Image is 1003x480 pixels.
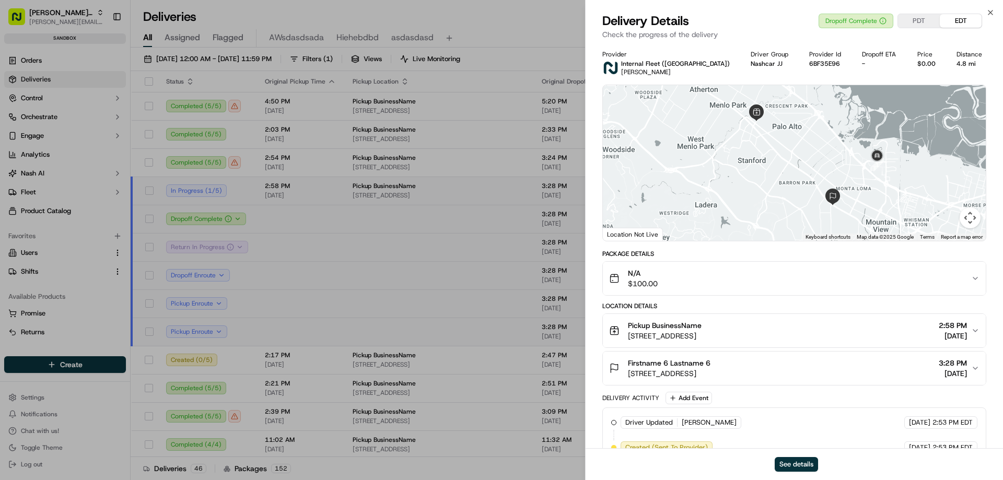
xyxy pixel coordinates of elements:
[22,100,41,119] img: 5e9a9d7314ff4150bce227a61376b483.jpg
[819,14,893,28] button: Dropoff Complete
[74,230,126,239] a: Powered byPylon
[917,50,940,58] div: Price
[87,162,90,170] span: •
[939,368,967,379] span: [DATE]
[6,201,84,220] a: 📗Knowledge Base
[898,14,940,28] button: PDT
[909,418,930,427] span: [DATE]
[628,368,710,379] span: [STREET_ADDRESS]
[21,162,29,171] img: 1736555255976-a54dd68f-1ca7-489b-9aae-adbdc363a1c4
[870,158,884,171] div: 1
[621,68,671,76] span: [PERSON_NAME]
[628,268,658,278] span: N/A
[957,60,986,68] div: 4.8 mi
[940,14,982,28] button: EDT
[84,201,172,220] a: 💻API Documentation
[10,136,70,144] div: Past conversations
[88,206,97,215] div: 💻
[104,231,126,239] span: Pylon
[602,250,986,258] div: Package Details
[960,207,981,228] button: Map camera controls
[10,42,190,58] p: Welcome 👋
[917,60,940,68] div: $0.00
[21,205,80,216] span: Knowledge Base
[625,443,708,452] span: Created (Sent To Provider)
[628,358,710,368] span: Firstname 6 Lastname 6
[27,67,188,78] input: Got a question? Start typing here...
[602,302,986,310] div: Location Details
[178,103,190,115] button: Start new chat
[628,320,702,331] span: Pickup BusinessName
[47,110,144,119] div: We're available if you need us!
[920,234,935,240] a: Terms (opens in new tab)
[751,50,792,58] div: Driver Group
[162,134,190,146] button: See all
[775,457,818,472] button: See details
[602,50,734,58] div: Provider
[603,228,663,241] div: Location Not Live
[602,60,619,76] img: nash.png
[92,162,114,170] span: [DATE]
[10,10,31,31] img: Nash
[939,331,967,341] span: [DATE]
[603,314,986,347] button: Pickup BusinessName[STREET_ADDRESS]2:58 PM[DATE]
[628,278,658,289] span: $100.00
[809,60,840,68] button: 6BF35E96
[809,50,845,58] div: Provider Id
[99,205,168,216] span: API Documentation
[939,358,967,368] span: 3:28 PM
[625,418,673,427] span: Driver Updated
[602,29,986,40] p: Check the progress of the delivery
[10,100,29,119] img: 1736555255976-a54dd68f-1ca7-489b-9aae-adbdc363a1c4
[682,418,737,427] span: [PERSON_NAME]
[32,162,85,170] span: [PERSON_NAME]
[10,152,27,169] img: Masood Aslam
[605,227,640,241] a: Open this area in Google Maps (opens a new window)
[666,392,712,404] button: Add Event
[602,13,689,29] span: Delivery Details
[941,234,983,240] a: Report a map error
[603,262,986,295] button: N/A$100.00
[857,234,914,240] span: Map data ©2025 Google
[806,233,850,241] button: Keyboard shortcuts
[909,443,930,452] span: [DATE]
[957,50,986,58] div: Distance
[10,206,19,215] div: 📗
[932,418,973,427] span: 2:53 PM EDT
[628,331,702,341] span: [STREET_ADDRESS]
[932,443,973,452] span: 2:53 PM EDT
[603,352,986,385] button: Firstname 6 Lastname 6[STREET_ADDRESS]3:28 PM[DATE]
[751,60,792,68] div: Nashcar JJ
[47,100,171,110] div: Start new chat
[862,50,900,58] div: Dropoff ETA
[602,394,659,402] div: Delivery Activity
[605,227,640,241] img: Google
[939,320,967,331] span: 2:58 PM
[862,60,900,68] div: -
[621,60,730,68] p: Internal Fleet ([GEOGRAPHIC_DATA])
